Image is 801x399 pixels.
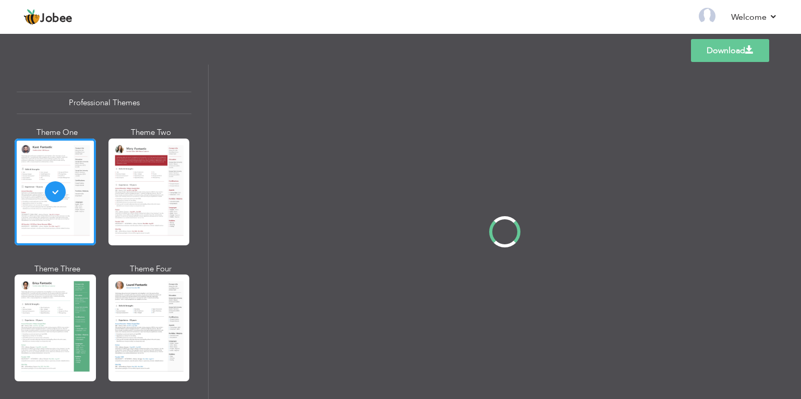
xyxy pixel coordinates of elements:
a: Download [691,39,769,62]
a: Jobee [23,9,72,26]
span: Jobee [40,13,72,24]
a: Welcome [731,11,778,23]
img: Profile Img [699,8,715,24]
img: jobee.io [23,9,40,26]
